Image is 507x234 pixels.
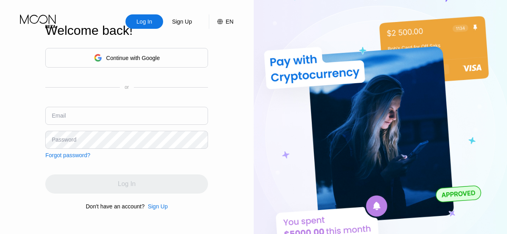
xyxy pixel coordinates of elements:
[125,14,163,29] div: Log In
[86,203,145,210] div: Don't have an account?
[226,18,233,25] div: EN
[45,152,90,158] div: Forgot password?
[148,203,168,210] div: Sign Up
[45,48,208,68] div: Continue with Google
[171,18,193,26] div: Sign Up
[163,14,201,29] div: Sign Up
[45,23,208,38] div: Welcome back!
[52,112,66,119] div: Email
[52,136,76,143] div: Password
[106,55,160,61] div: Continue with Google
[209,14,233,29] div: EN
[125,84,129,90] div: or
[136,18,153,26] div: Log In
[145,203,168,210] div: Sign Up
